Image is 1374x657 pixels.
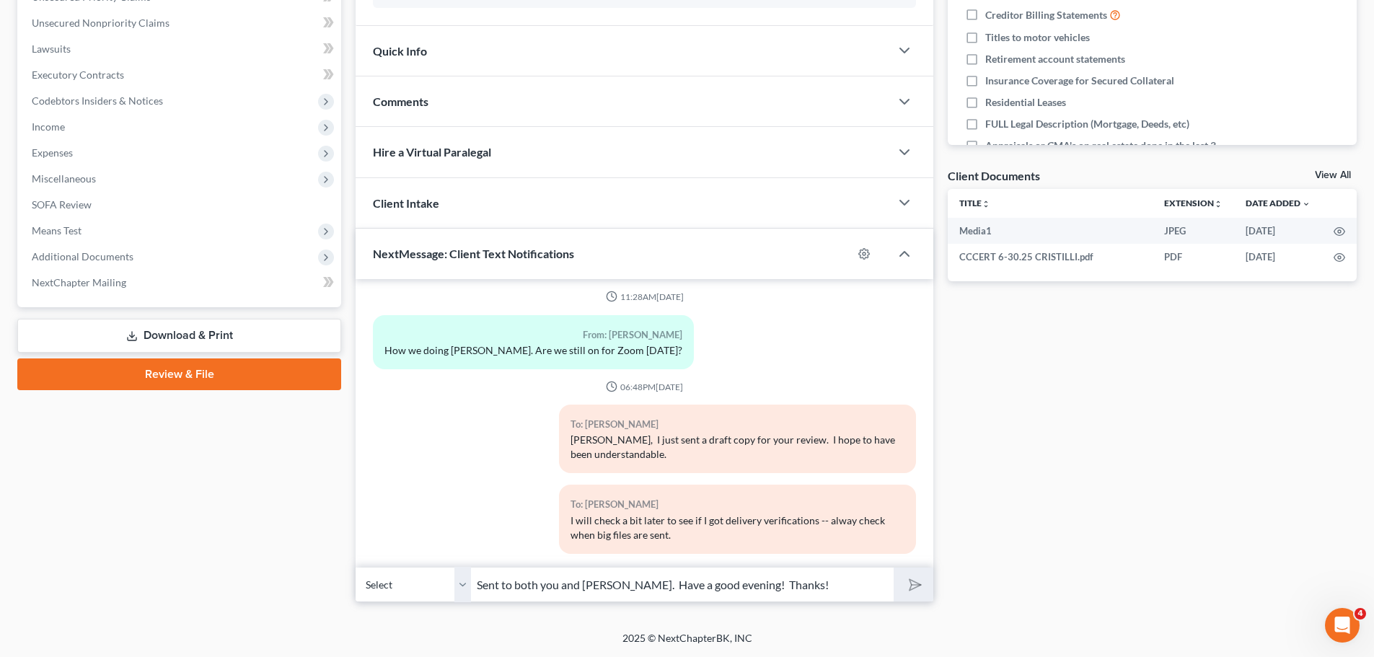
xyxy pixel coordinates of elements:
[985,117,1189,131] span: FULL Legal Description (Mortgage, Deeds, etc)
[32,43,71,55] span: Lawsuits
[948,244,1153,270] td: CCCERT 6-30.25 CRISTILLI.pdf
[948,168,1040,183] div: Client Documents
[20,10,341,36] a: Unsecured Nonpriority Claims
[276,631,1098,657] div: 2025 © NextChapterBK, INC
[985,138,1242,167] span: Appraisals or CMA's on real estate done in the last 3 years OR required by attorney
[20,62,341,88] a: Executory Contracts
[1355,608,1366,619] span: 4
[384,343,682,358] div: How we doing [PERSON_NAME]. Are we still on for Zoom [DATE]?
[32,276,126,288] span: NextChapter Mailing
[373,291,916,303] div: 11:28AM[DATE]
[959,198,990,208] a: Titleunfold_more
[32,69,124,81] span: Executory Contracts
[373,94,428,108] span: Comments
[985,8,1107,22] span: Creditor Billing Statements
[1302,200,1311,208] i: expand_more
[32,198,92,211] span: SOFA Review
[32,250,133,263] span: Additional Documents
[373,145,491,159] span: Hire a Virtual Paralegal
[985,30,1090,45] span: Titles to motor vehicles
[20,36,341,62] a: Lawsuits
[985,74,1174,88] span: Insurance Coverage for Secured Collateral
[985,52,1125,66] span: Retirement account statements
[985,95,1066,110] span: Residential Leases
[373,44,427,58] span: Quick Info
[384,327,682,343] div: From: [PERSON_NAME]
[17,319,341,353] a: Download & Print
[982,200,990,208] i: unfold_more
[948,218,1153,244] td: Media1
[1234,218,1322,244] td: [DATE]
[373,247,574,260] span: NextMessage: Client Text Notifications
[17,358,341,390] a: Review & File
[1153,218,1234,244] td: JPEG
[373,381,916,393] div: 06:48PM[DATE]
[1164,198,1223,208] a: Extensionunfold_more
[571,416,904,433] div: To: [PERSON_NAME]
[1153,244,1234,270] td: PDF
[32,146,73,159] span: Expenses
[571,433,904,462] div: [PERSON_NAME], I just sent a draft copy for your review. I hope to have been understandable.
[20,270,341,296] a: NextChapter Mailing
[32,172,96,185] span: Miscellaneous
[1315,170,1351,180] a: View All
[571,496,904,513] div: To: [PERSON_NAME]
[373,196,439,210] span: Client Intake
[32,94,163,107] span: Codebtors Insiders & Notices
[32,120,65,133] span: Income
[20,192,341,218] a: SOFA Review
[1246,198,1311,208] a: Date Added expand_more
[1214,200,1223,208] i: unfold_more
[571,513,904,542] div: I will check a bit later to see if I got delivery verifications -- alway check when big files are...
[1325,608,1360,643] iframe: Intercom live chat
[1234,244,1322,270] td: [DATE]
[32,224,82,237] span: Means Test
[471,567,894,602] input: Say something...
[32,17,169,29] span: Unsecured Nonpriority Claims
